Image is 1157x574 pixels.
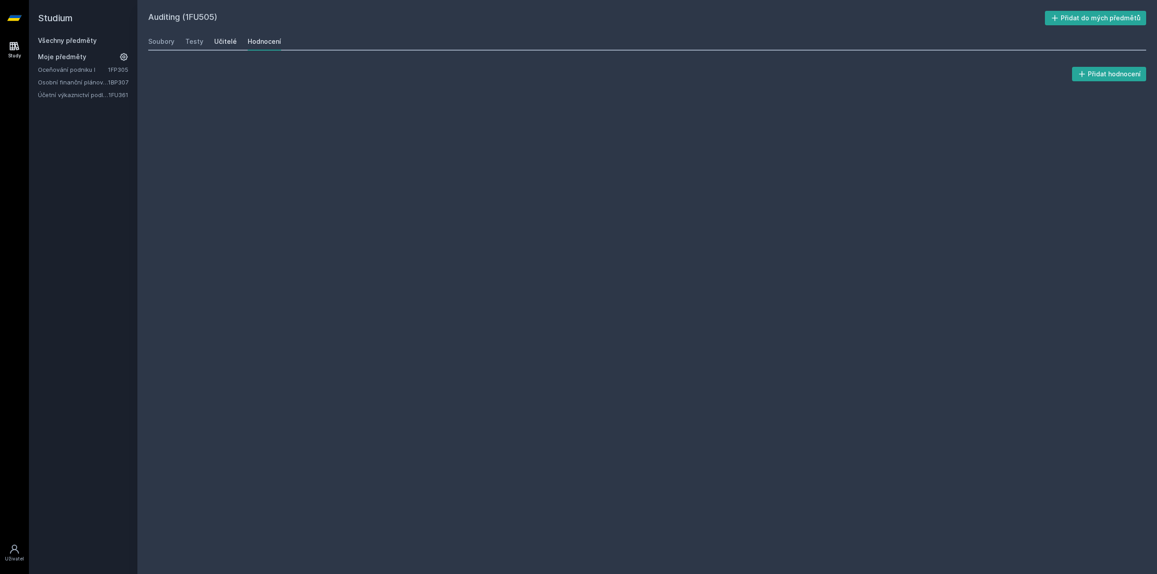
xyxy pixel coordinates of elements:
a: 1FP305 [108,66,128,73]
span: Moje předměty [38,52,86,61]
a: 1FU361 [108,91,128,98]
div: Testy [185,37,203,46]
h2: Auditing (1FU505) [148,11,1045,25]
div: Učitelé [214,37,237,46]
a: Hodnocení [248,33,281,51]
button: Přidat do mých předmětů [1045,11,1147,25]
div: Uživatel [5,555,24,562]
a: 1BP307 [108,79,128,86]
a: Soubory [148,33,174,51]
a: Uživatel [2,539,27,567]
a: Všechny předměty [38,37,97,44]
a: Study [2,36,27,64]
a: Oceňování podniku I [38,65,108,74]
div: Study [8,52,21,59]
a: Testy [185,33,203,51]
button: Přidat hodnocení [1072,67,1147,81]
div: Soubory [148,37,174,46]
a: Osobní finanční plánování [38,78,108,87]
a: Učitelé [214,33,237,51]
a: Účetní výkaznictví podle IFRS a US GAAP - základní koncepty (v angličtině) [38,90,108,99]
div: Hodnocení [248,37,281,46]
